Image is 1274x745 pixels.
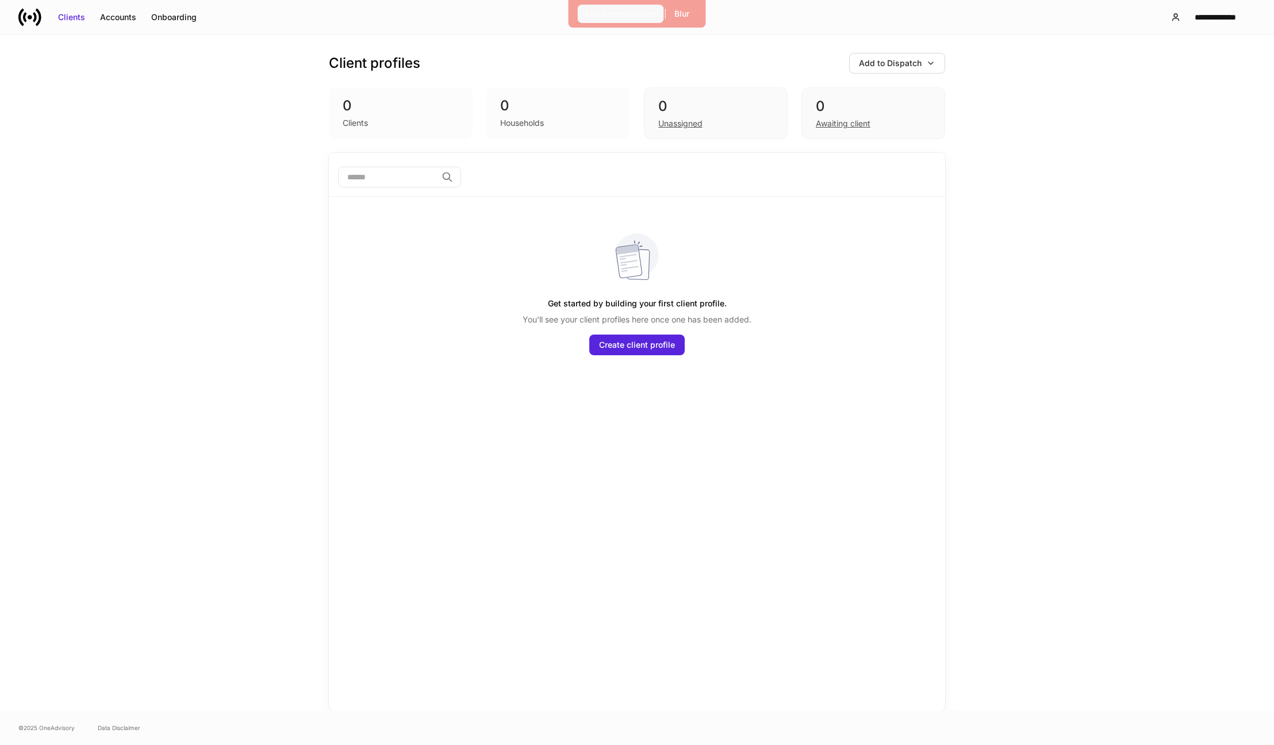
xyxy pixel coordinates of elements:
div: Onboarding [151,11,197,23]
button: Onboarding [144,8,204,26]
h3: Client profiles [329,54,420,72]
button: Add to Dispatch [849,53,945,74]
div: 0 [343,97,459,115]
span: © 2025 OneAdvisory [18,723,75,732]
div: Awaiting client [816,118,870,129]
div: 0Awaiting client [801,87,945,139]
p: You'll see your client profiles here once one has been added. [523,314,751,325]
button: Create client profile [589,335,685,355]
div: Blur [674,8,689,20]
div: 0 [500,97,616,115]
div: Add to Dispatch [859,57,922,69]
div: Unassigned [658,118,703,129]
div: Households [500,117,544,129]
h5: Get started by building your first client profile. [548,293,727,314]
button: Blur [667,5,697,23]
a: Data Disclaimer [98,723,140,732]
div: Accounts [100,11,136,23]
button: Clients [51,8,93,26]
div: Exit Impersonation [585,8,657,20]
div: 0 [658,97,773,116]
button: Accounts [93,8,144,26]
div: 0Unassigned [644,87,788,139]
button: Exit Impersonation [578,5,664,23]
div: Create client profile [599,339,675,351]
div: Clients [343,117,368,129]
div: 0 [816,97,931,116]
div: Clients [58,11,85,23]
